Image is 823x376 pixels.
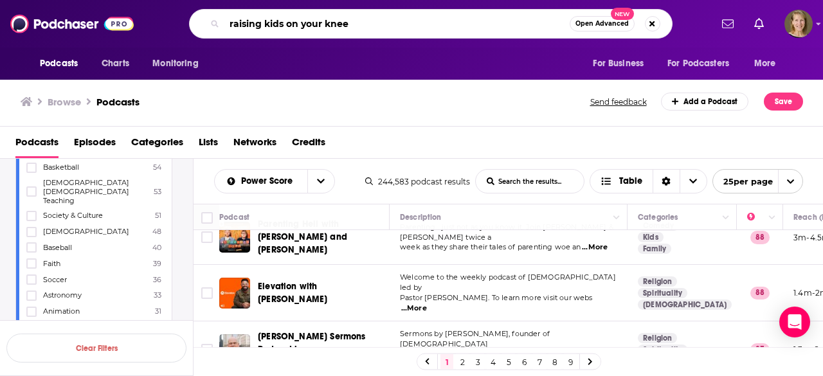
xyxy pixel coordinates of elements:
[201,287,213,299] span: Toggle select row
[93,51,137,76] a: Charts
[258,280,385,306] a: Elevation with [PERSON_NAME]
[638,333,677,343] a: Religion
[548,354,561,370] a: 8
[154,187,161,196] span: 53
[400,329,550,348] span: Sermons by [PERSON_NAME], founder of [DEMOGRAPHIC_DATA]
[48,96,81,108] h3: Browse
[784,10,813,38] span: Logged in as tvdockum
[764,93,803,111] button: Save
[713,172,773,192] span: 25 per page
[155,307,161,316] span: 31
[661,93,749,111] a: Add a Podcast
[440,354,453,370] a: 1
[747,210,765,225] div: Power Score
[153,259,161,268] span: 39
[456,354,469,370] a: 2
[43,178,147,205] span: [DEMOGRAPHIC_DATA] [DEMOGRAPHIC_DATA] Teaching
[667,55,729,73] span: For Podcasters
[43,227,129,236] span: [DEMOGRAPHIC_DATA]
[258,330,385,369] a: [PERSON_NAME] Sermons Podcast by [DEMOGRAPHIC_DATA] in Life
[15,132,59,158] span: Podcasts
[96,96,140,108] a: Podcasts
[219,222,250,253] img: Parenting Hell with Rob Beckett and Josh Widdicombe
[502,354,515,370] a: 5
[258,218,385,256] a: Parenting Hell with [PERSON_NAME] and [PERSON_NAME]
[593,55,644,73] span: For Business
[471,354,484,370] a: 3
[43,163,79,172] span: Basketball
[717,13,739,35] a: Show notifications dropdown
[152,227,161,236] span: 48
[638,300,732,310] a: [DEMOGRAPHIC_DATA]
[564,354,577,370] a: 9
[400,210,441,225] div: Description
[659,51,748,76] button: open menu
[400,293,593,302] span: Pastor [PERSON_NAME]. To learn more visit our webs
[219,334,250,365] img: Timothy Keller Sermons Podcast by Gospel in Life
[575,21,629,27] span: Open Advanced
[745,51,792,76] button: open menu
[219,278,250,309] img: Elevation with Steven Furtick
[749,13,769,35] a: Show notifications dropdown
[43,243,72,252] span: Baseball
[224,13,570,34] input: Search podcasts, credits, & more...
[779,307,810,337] div: Open Intercom Messenger
[400,222,613,242] span: Parenting... just not as you know it. Join [PERSON_NAME] & [PERSON_NAME] twice a
[764,210,780,226] button: Column Actions
[74,132,116,158] a: Episodes
[718,210,734,226] button: Column Actions
[750,343,770,356] p: 87
[750,231,770,244] p: 88
[619,177,642,186] span: Table
[307,170,334,193] button: open menu
[43,291,82,300] span: Astronomy
[638,345,687,355] a: Spirituality
[6,334,186,363] button: Clear Filters
[584,51,660,76] button: open menu
[750,287,770,300] p: 88
[43,259,60,268] span: Faith
[638,276,677,287] a: Religion
[754,55,776,73] span: More
[653,170,680,193] div: Sort Direction
[152,243,161,252] span: 40
[10,12,134,36] a: Podchaser - Follow, Share and Rate Podcasts
[638,232,664,242] a: Kids
[258,219,347,255] span: Parenting Hell with [PERSON_NAME] and [PERSON_NAME]
[233,132,276,158] a: Networks
[784,10,813,38] img: User Profile
[609,210,624,226] button: Column Actions
[189,9,673,39] div: Search podcasts, credits, & more...
[152,55,198,73] span: Monitoring
[292,132,325,158] a: Credits
[215,177,307,186] button: open menu
[153,163,161,172] span: 54
[586,96,651,107] button: Send feedback
[131,132,183,158] span: Categories
[611,8,634,20] span: New
[784,10,813,38] button: Show profile menu
[143,51,215,76] button: open menu
[401,303,427,314] span: ...More
[712,169,803,193] button: open menu
[638,288,687,298] a: Spirituality
[43,307,80,316] span: Animation
[258,281,327,305] span: Elevation with [PERSON_NAME]
[102,55,129,73] span: Charts
[518,354,530,370] a: 6
[638,244,671,254] a: Family
[570,16,635,31] button: Open AdvancedNew
[487,354,500,370] a: 4
[199,132,218,158] a: Lists
[31,51,95,76] button: open menu
[590,169,707,193] button: Choose View
[638,210,678,225] div: Categories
